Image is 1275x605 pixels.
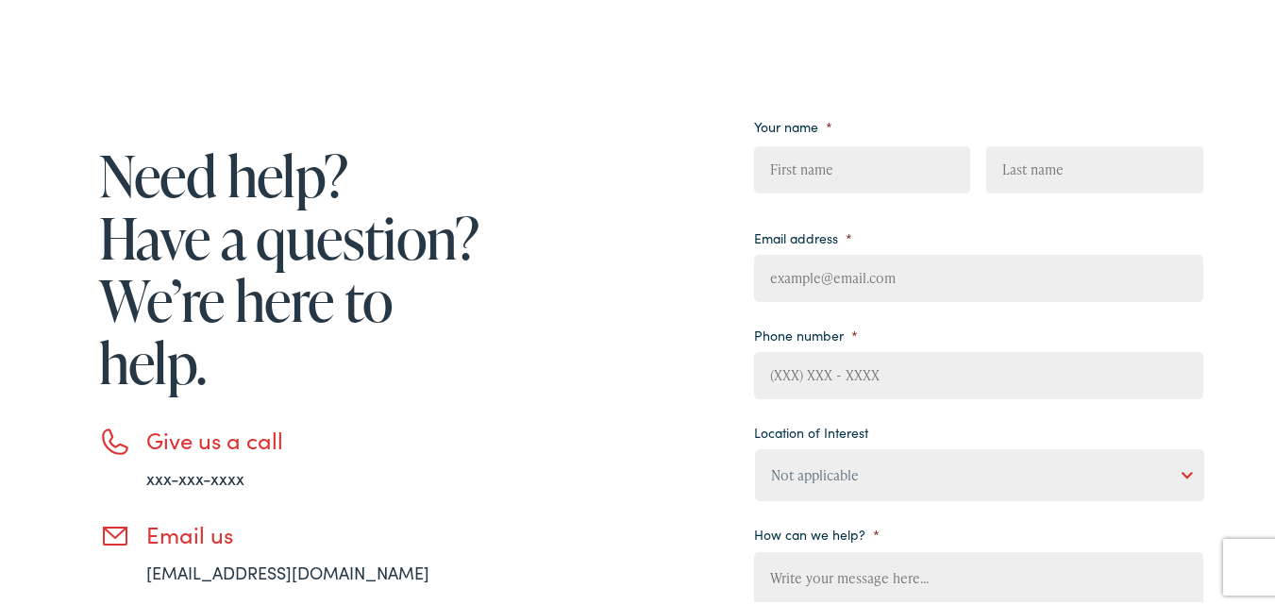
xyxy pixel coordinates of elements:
label: Phone number [754,323,858,340]
label: How can we help? [754,522,880,539]
label: Location of Interest [754,420,868,437]
input: (XXX) XXX - XXXX [754,348,1203,395]
input: Last name [986,143,1202,190]
input: example@email.com [754,251,1203,298]
h1: Need help? Have a question? We’re here to help. [99,141,486,390]
h3: Email us [146,517,486,545]
h3: Give us a call [146,423,486,450]
a: [EMAIL_ADDRESS][DOMAIN_NAME] [146,557,429,580]
a: xxx-xxx-xxxx [146,462,244,486]
label: Your name [754,114,832,131]
input: First name [754,143,970,190]
label: Email address [754,226,852,243]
